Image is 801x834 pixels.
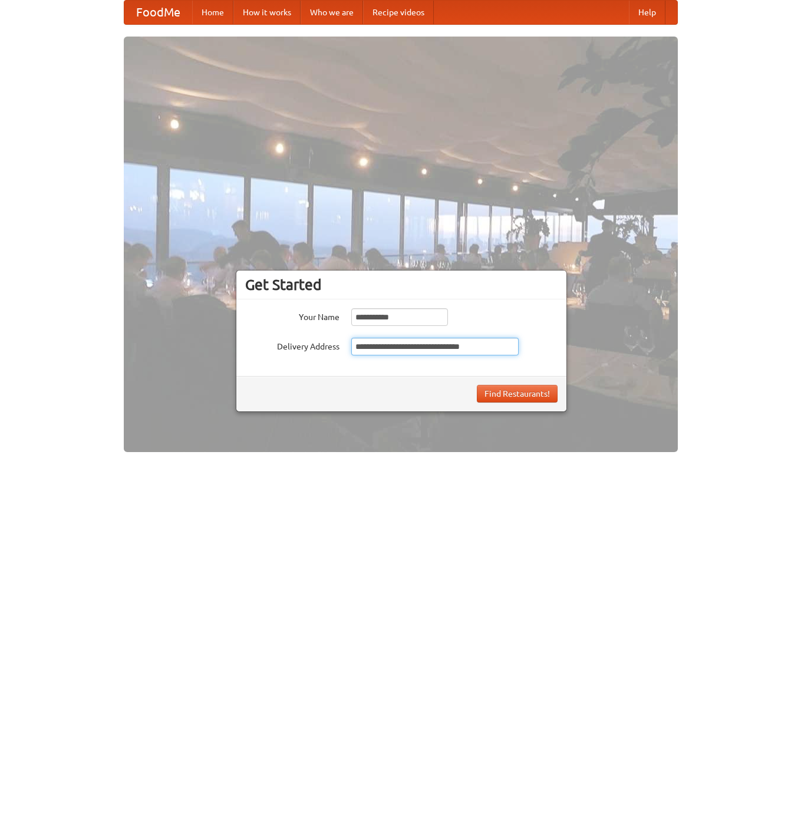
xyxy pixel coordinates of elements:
a: Home [192,1,233,24]
button: Find Restaurants! [477,385,558,403]
h3: Get Started [245,276,558,294]
a: FoodMe [124,1,192,24]
a: Help [629,1,665,24]
a: Recipe videos [363,1,434,24]
label: Delivery Address [245,338,339,352]
a: How it works [233,1,301,24]
a: Who we are [301,1,363,24]
label: Your Name [245,308,339,323]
